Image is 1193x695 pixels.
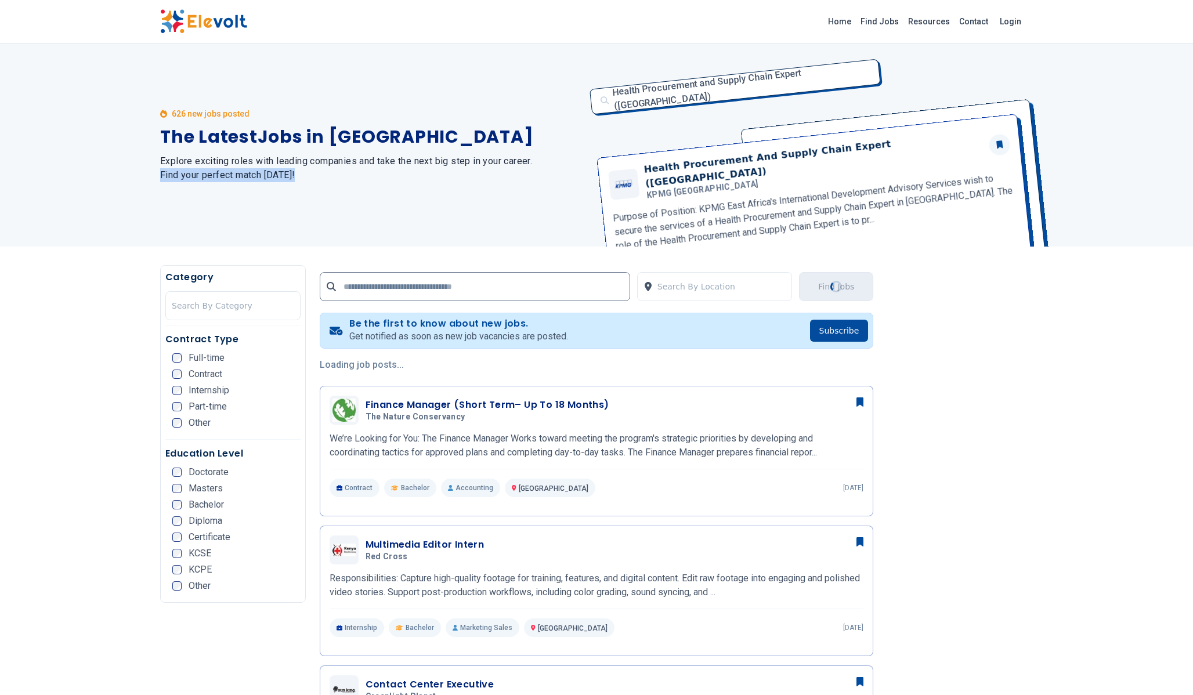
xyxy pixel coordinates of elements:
a: Login [993,10,1028,33]
a: Red crossMultimedia Editor InternRed crossResponsibilities: Capture high-quality footage for trai... [330,535,864,637]
p: [DATE] [843,483,863,493]
span: Certificate [189,533,230,542]
input: Other [172,418,182,428]
span: Masters [189,484,223,493]
input: Full-time [172,353,182,363]
p: [DATE] [843,623,863,632]
input: Doctorate [172,468,182,477]
span: Contract [189,370,222,379]
h2: Explore exciting roles with leading companies and take the next big step in your career. Find you... [160,154,583,182]
span: Other [189,418,211,428]
span: Other [189,581,211,591]
a: Resources [903,12,955,31]
p: Contract [330,479,380,497]
span: [GEOGRAPHIC_DATA] [538,624,608,632]
img: Red cross [332,544,356,556]
a: The Nature ConservancyFinance Manager (Short Term– Up To 18 Months)The Nature ConservancyWe’re Lo... [330,396,864,497]
h3: Multimedia Editor Intern [366,538,485,552]
a: Contact [955,12,993,31]
input: Other [172,581,182,591]
span: KCSE [189,549,211,558]
span: Internship [189,386,229,395]
h1: The Latest Jobs in [GEOGRAPHIC_DATA] [160,126,583,147]
p: Responsibilities: Capture high-quality footage for training, features, and digital content. Edit ... [330,571,864,599]
p: 626 new jobs posted [172,108,250,120]
p: Marketing Sales [446,618,519,637]
p: Internship [330,618,385,637]
iframe: Advertisement [887,312,1033,660]
span: Bachelor [406,623,434,632]
p: Loading job posts... [320,358,874,372]
img: Elevolt [160,9,247,34]
input: Diploma [172,516,182,526]
a: Find Jobs [856,12,903,31]
img: The Nature Conservancy [332,399,356,422]
span: Bachelor [189,500,224,509]
span: Full-time [189,353,225,363]
h4: Be the first to know about new jobs. [349,318,568,330]
input: Masters [172,484,182,493]
span: [GEOGRAPHIC_DATA] [519,484,588,493]
input: KCSE [172,549,182,558]
h3: Finance Manager (Short Term– Up To 18 Months) [366,398,609,412]
h5: Category [165,270,301,284]
input: Contract [172,370,182,379]
iframe: Chat Widget [1135,639,1193,695]
button: Find JobsLoading... [799,272,873,301]
h5: Contract Type [165,332,301,346]
input: Certificate [172,533,182,542]
button: Subscribe [810,320,869,342]
h5: Education Level [165,447,301,461]
h3: Contact Center Executive [366,678,494,692]
span: KCPE [189,565,212,574]
input: Part-time [172,402,182,411]
span: Diploma [189,516,222,526]
input: KCPE [172,565,182,574]
a: Home [823,12,856,31]
p: Get notified as soon as new job vacancies are posted. [349,330,568,343]
p: We’re Looking for You: The Finance Manager Works toward meeting the program's strategic prioritie... [330,432,864,459]
span: The Nature Conservancy [366,412,465,422]
div: Loading... [829,279,844,295]
p: Accounting [441,479,500,497]
span: Red cross [366,552,408,562]
span: Part-time [189,402,227,411]
input: Internship [172,386,182,395]
img: Greenlight Planet [332,686,356,693]
span: Doctorate [189,468,229,477]
input: Bachelor [172,500,182,509]
span: Bachelor [401,483,429,493]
